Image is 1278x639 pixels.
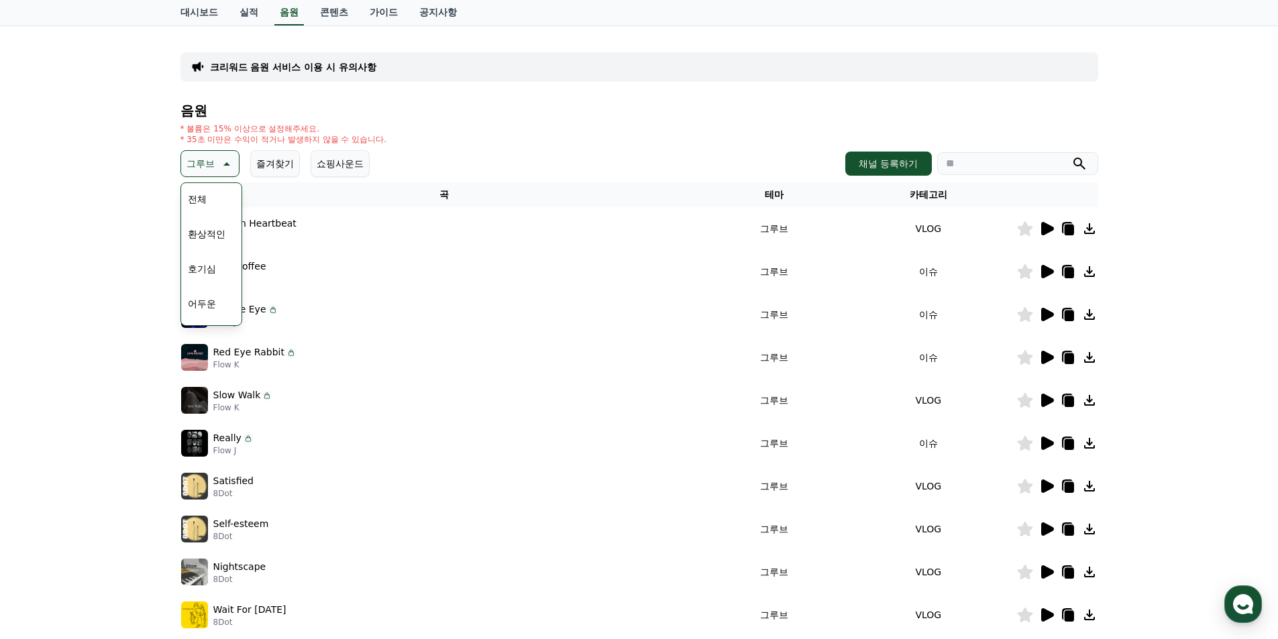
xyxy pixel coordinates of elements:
[311,150,370,177] button: 쇼핑사운드
[182,184,212,214] button: 전체
[213,574,266,585] p: 8Dot
[841,593,1016,636] td: VLOG
[213,345,284,359] p: Red Eye Rabbit
[708,379,841,422] td: 그루브
[841,182,1016,207] th: 카테고리
[180,150,239,177] button: 그루브
[841,508,1016,550] td: VLOG
[841,293,1016,336] td: 이슈
[42,445,50,456] span: 홈
[180,103,1098,118] h4: 음원
[250,150,300,177] button: 즐겨찾기
[213,402,273,413] p: Flow K
[708,207,841,250] td: 그루브
[213,316,278,327] p: Flow J
[708,508,841,550] td: 그루브
[841,465,1016,508] td: VLOG
[213,603,286,617] p: Wait For [DATE]
[123,446,139,457] span: 대화
[181,473,208,500] img: music
[708,465,841,508] td: 그루브
[181,344,208,371] img: music
[180,123,387,134] p: * 볼륨은 15% 이상으로 설정해주세요.
[213,231,297,241] p: 8Dot
[181,387,208,414] img: music
[213,517,269,531] p: Self-esteem
[708,422,841,465] td: 그루브
[182,219,231,249] button: 환상적인
[181,516,208,542] img: music
[841,379,1016,422] td: VLOG
[210,60,376,74] a: 크리워드 음원 서비스 이용 시 유의사항
[213,474,254,488] p: Satisfied
[213,531,269,542] p: 8Dot
[841,336,1016,379] td: 이슈
[180,134,387,145] p: * 35초 미만은 수익이 적거나 발생하지 않을 수 있습니다.
[213,431,242,445] p: Really
[213,217,297,231] p: Caffein Heartbeat
[213,445,254,456] p: Flow J
[89,425,173,459] a: 대화
[708,293,841,336] td: 그루브
[213,388,261,402] p: Slow Walk
[173,425,258,459] a: 설정
[841,250,1016,293] td: 이슈
[708,250,841,293] td: 그루브
[213,359,297,370] p: Flow K
[181,559,208,585] img: music
[182,289,221,318] button: 어두운
[213,560,266,574] p: Nightscape
[845,152,931,176] button: 채널 등록하기
[181,601,208,628] img: music
[4,425,89,459] a: 홈
[708,550,841,593] td: 그루브
[187,154,215,173] p: 그루브
[841,550,1016,593] td: VLOG
[213,617,286,628] p: 8Dot
[213,488,254,499] p: 8Dot
[180,182,708,207] th: 곡
[708,182,841,207] th: 테마
[182,254,221,284] button: 호기심
[207,445,223,456] span: 설정
[181,430,208,457] img: music
[841,207,1016,250] td: VLOG
[708,336,841,379] td: 그루브
[708,593,841,636] td: 그루브
[841,422,1016,465] td: 이슈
